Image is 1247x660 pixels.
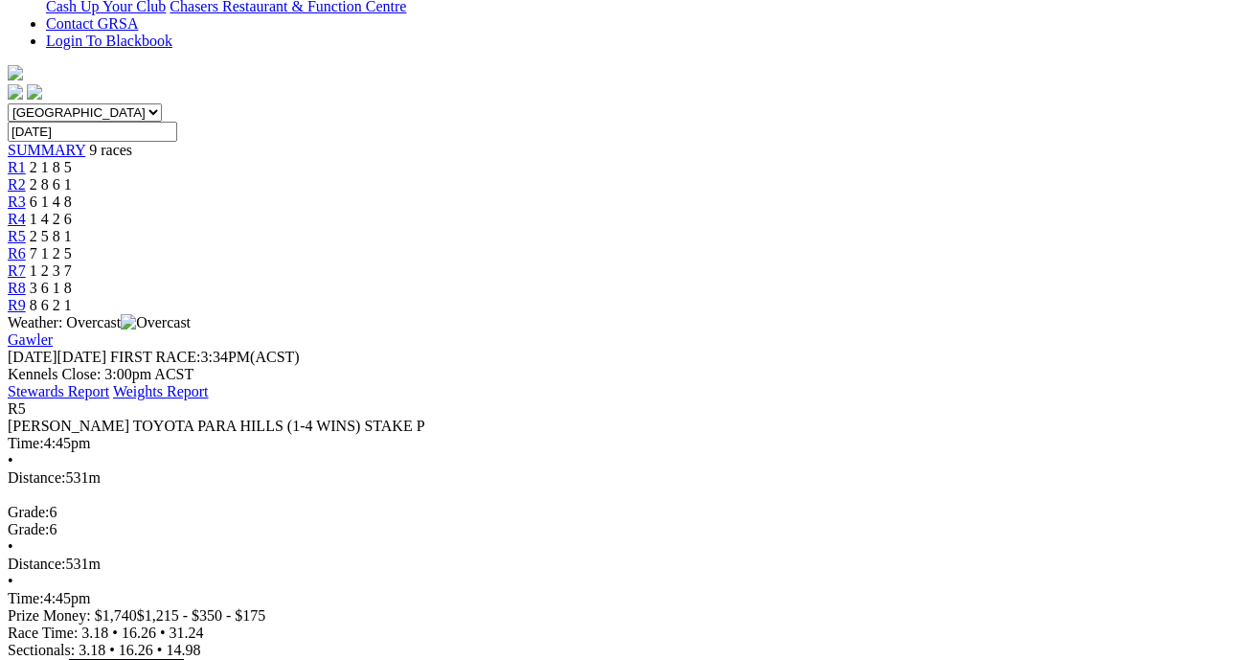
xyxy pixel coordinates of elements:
span: 3.18 [81,625,108,641]
a: R6 [8,245,26,262]
div: 4:45pm [8,435,1239,452]
span: Time: [8,590,44,606]
a: R4 [8,211,26,227]
div: 531m [8,469,1239,487]
a: Gawler [8,331,53,348]
span: • [157,642,163,658]
div: 531m [8,556,1239,573]
a: R7 [8,262,26,279]
a: R9 [8,297,26,313]
span: Distance: [8,469,65,486]
a: R2 [8,176,26,193]
span: Grade: [8,504,50,520]
a: Weights Report [113,383,209,399]
div: 6 [8,521,1239,538]
div: 4:45pm [8,590,1239,607]
span: • [8,573,13,589]
span: 8 6 2 1 [30,297,72,313]
span: 2 8 6 1 [30,176,72,193]
a: R8 [8,280,26,296]
span: 1 4 2 6 [30,211,72,227]
span: 2 5 8 1 [30,228,72,244]
span: 3.18 [79,642,105,658]
span: Grade: [8,521,50,537]
span: FIRST RACE: [110,349,200,365]
span: 31.24 [170,625,204,641]
a: Stewards Report [8,383,109,399]
span: • [109,642,115,658]
span: [DATE] [8,349,106,365]
span: • [8,452,13,468]
input: Select date [8,122,177,142]
div: 6 [8,504,1239,521]
a: SUMMARY [8,142,85,158]
span: 1 2 3 7 [30,262,72,279]
span: $1,215 - $350 - $175 [137,607,266,624]
span: 2 1 8 5 [30,159,72,175]
img: logo-grsa-white.png [8,65,23,80]
span: 16.26 [122,625,156,641]
a: R1 [8,159,26,175]
span: • [112,625,118,641]
a: Contact GRSA [46,15,138,32]
span: 3:34PM(ACST) [110,349,300,365]
span: 9 races [89,142,132,158]
div: Kennels Close: 3:00pm ACST [8,366,1239,383]
span: R5 [8,400,26,417]
img: twitter.svg [27,84,42,100]
span: • [8,538,13,555]
span: • [160,625,166,641]
span: Race Time: [8,625,78,641]
img: Overcast [121,314,191,331]
span: 16.26 [119,642,153,658]
span: Sectionals: [8,642,75,658]
span: 3 6 1 8 [30,280,72,296]
span: Distance: [8,556,65,572]
span: [DATE] [8,349,57,365]
div: [PERSON_NAME] TOYOTA PARA HILLS (1-4 WINS) STAKE P [8,418,1239,435]
span: 7 1 2 5 [30,245,72,262]
a: Login To Blackbook [46,33,172,49]
span: 6 1 4 8 [30,193,72,210]
span: 14.98 [166,642,200,658]
span: Weather: Overcast [8,314,191,330]
span: Time: [8,435,44,451]
img: facebook.svg [8,84,23,100]
a: R3 [8,193,26,210]
a: R5 [8,228,26,244]
div: Prize Money: $1,740 [8,607,1239,625]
